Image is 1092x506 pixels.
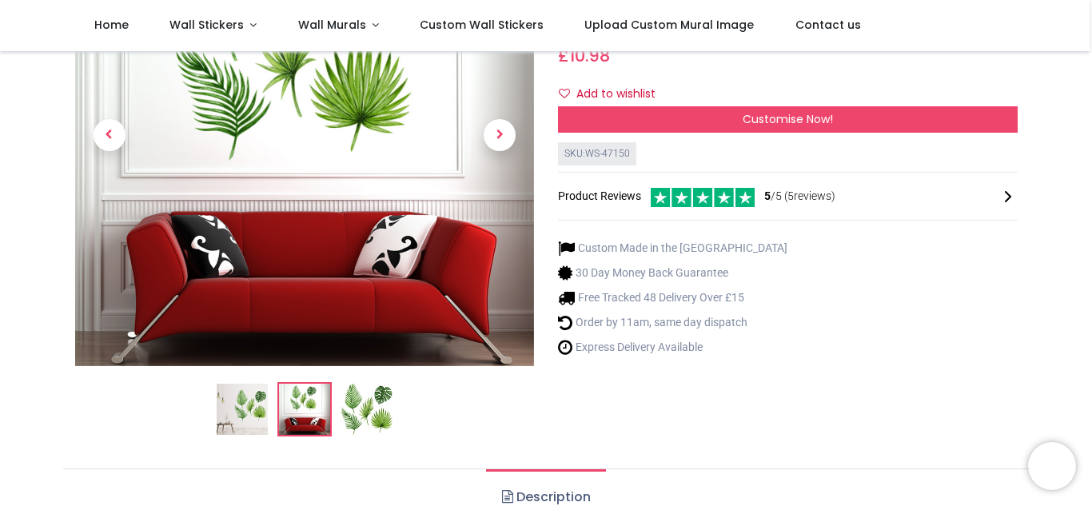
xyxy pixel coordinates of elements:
div: Product Reviews [558,185,1018,207]
li: Order by 11am, same day dispatch [558,314,787,331]
iframe: Brevo live chat [1028,442,1076,490]
span: Custom Wall Stickers [420,17,544,33]
img: Palm Tree Leaves Green Plants Wall Sticker Set [217,384,268,435]
span: Upload Custom Mural Image [584,17,754,33]
span: Previous [94,119,126,151]
span: Wall Stickers [169,17,244,33]
li: Express Delivery Available [558,339,787,356]
li: 30 Day Money Back Guarantee [558,265,787,281]
span: Customise Now! [743,111,833,127]
span: Contact us [795,17,861,33]
img: WS-47150-03 [341,384,393,435]
span: 10.98 [569,44,610,67]
span: /5 ( 5 reviews) [764,189,835,205]
span: 5 [764,189,771,202]
span: Home [94,17,129,33]
span: Next [484,119,516,151]
i: Add to wishlist [559,88,570,99]
img: WS-47150-02 [279,384,330,435]
span: Wall Murals [298,17,366,33]
li: Custom Made in the [GEOGRAPHIC_DATA] [558,240,787,257]
span: £ [558,44,610,67]
div: SKU: WS-47150 [558,142,636,165]
button: Add to wishlistAdd to wishlist [558,81,669,108]
li: Free Tracked 48 Delivery Over £15 [558,289,787,306]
